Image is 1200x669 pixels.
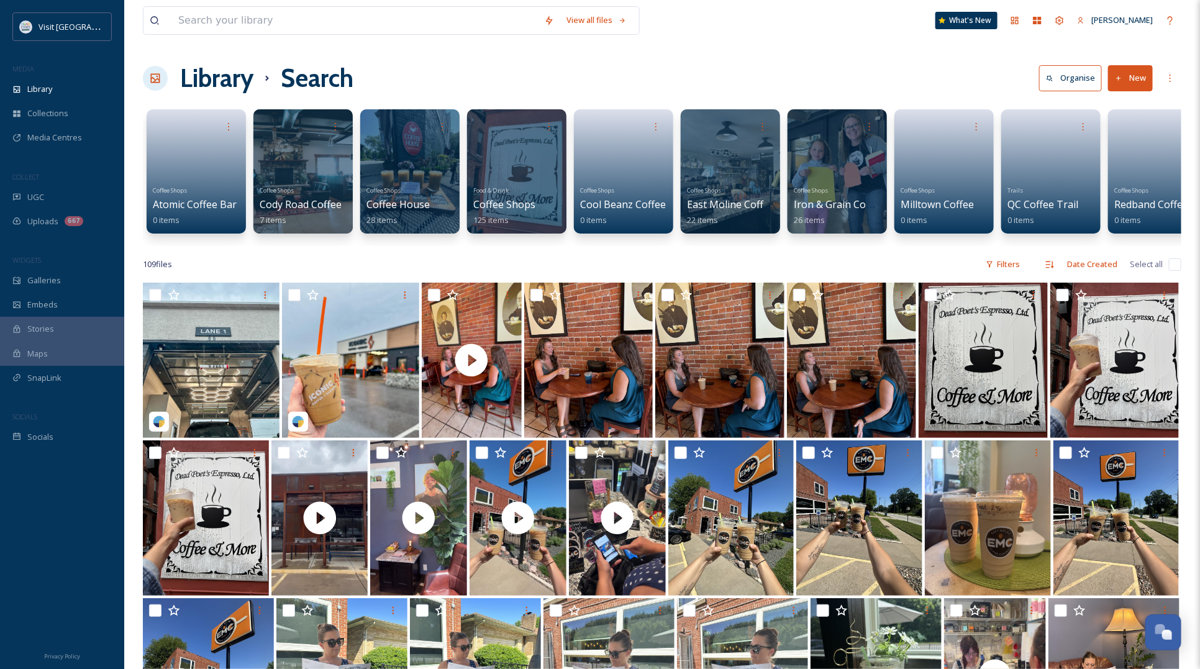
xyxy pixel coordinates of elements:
a: Coffee ShopsCool Beanz Coffee0 items [580,183,666,225]
img: 1A7B65C9-693F-4079-8A55-D43A0661BD1E.jpeg [925,440,1051,596]
span: 0 items [1114,214,1141,225]
img: QCCVB_VISIT_vert_logo_4c_tagline_122019.svg [20,20,32,33]
a: TrailsQC Coffee Trail0 items [1007,183,1078,225]
div: Filters [980,252,1026,276]
img: travelinmidwest-18046965338212541.jpeg [282,283,419,438]
span: Library [27,83,52,95]
a: Privacy Policy [44,648,80,663]
img: IMG_0036.jpeg [143,440,269,596]
span: Uploads [27,216,58,227]
img: IMG_0037.jpeg [1050,283,1180,438]
span: Embeds [27,299,58,311]
img: snapsea-logo.png [153,416,165,428]
span: 0 items [901,214,927,225]
span: 22 items [687,214,718,225]
div: 667 [65,216,83,226]
span: Privacy Policy [44,652,80,660]
span: Atomic Coffee Bar [153,198,237,211]
img: thumbnail [569,440,666,596]
span: SOCIALS [12,412,37,421]
img: thumbnail [422,283,522,438]
img: IMG_0020.jpeg [524,283,653,438]
span: [PERSON_NAME] [1091,14,1153,25]
span: 7 items [260,214,286,225]
img: 0CBE54D2-2344-45A3-A080-F1C3CA911548.jpeg [796,440,922,596]
span: Coffee Shops [366,186,401,194]
a: Coffee ShopsMilltown Coffee0 items [901,183,974,225]
a: Coffee ShopsCody Road Coffee7 items [260,183,342,225]
span: Visit [GEOGRAPHIC_DATA] [39,20,135,32]
span: 125 items [473,214,509,225]
button: Organise [1039,65,1102,91]
span: Coffee House [366,198,430,211]
a: Library [180,60,253,97]
span: Coffee Shops [901,186,935,194]
span: Socials [27,431,53,443]
span: Coffee Shops [260,186,294,194]
span: 0 items [1007,214,1034,225]
a: Coffee ShopsAtomic Coffee Bar0 items [153,183,237,225]
span: Redband Coffee [1114,198,1188,211]
span: Coffee Shops [153,186,187,194]
span: UGC [27,191,44,203]
span: WIDGETS [12,255,41,265]
span: Food & Drink [473,186,509,194]
img: travelinmidwest-18080406499847673.jpeg [143,283,280,438]
a: View all files [560,8,633,32]
button: Open Chat [1145,614,1181,650]
span: Collections [27,107,68,119]
span: Iron & Grain Coffee [794,198,884,211]
span: East Moline Coffee Company [687,198,821,211]
span: Select all [1130,258,1163,270]
span: SnapLink [27,372,61,384]
span: Trails [1007,186,1023,194]
span: 0 items [580,214,607,225]
span: Coffee Shops [580,186,614,194]
a: Coffee ShopsRedband Coffee0 items [1114,183,1188,225]
div: Date Created [1061,252,1124,276]
img: thumbnail [370,440,467,596]
a: [PERSON_NAME] [1071,8,1159,32]
span: 109 file s [143,258,172,270]
input: Search your library [172,7,538,34]
span: COLLECT [12,172,39,181]
a: Coffee ShopsIron & Grain Coffee26 items [794,183,884,225]
img: snapsea-logo.png [292,416,304,428]
span: Cool Beanz Coffee [580,198,666,211]
span: 26 items [794,214,825,225]
span: 28 items [366,214,398,225]
span: Media Centres [27,132,82,143]
span: 0 items [153,214,180,225]
a: What's New [935,12,998,29]
span: Galleries [27,275,61,286]
span: Coffee Shops [1114,186,1148,194]
img: IMG_0022.jpeg [655,283,784,438]
span: MEDIA [12,64,34,73]
h1: Search [281,60,353,97]
span: Coffee Shops [687,186,721,194]
span: Milltown Coffee [901,198,974,211]
img: IMG_0035.jpeg [919,283,1048,438]
a: Coffee ShopsEast Moline Coffee Company22 items [687,183,821,225]
img: thumbnail [470,440,566,596]
a: Coffee ShopsCoffee House28 items [366,183,430,225]
span: Cody Road Coffee [260,198,342,211]
span: Coffee Shops [794,186,828,194]
img: E8F529B7-0AEF-4208-AF1A-8328EF9A347A.jpeg [668,440,794,596]
button: New [1108,65,1153,91]
span: Maps [27,348,48,360]
img: thumbnail [271,440,368,596]
a: Food & DrinkCoffee Shops125 items [473,183,535,225]
img: IMG_0023.jpeg [787,283,916,438]
span: QC Coffee Trail [1007,198,1078,211]
span: Stories [27,323,54,335]
a: Organise [1039,65,1108,91]
img: 2212F7D2-8618-485D-9E00-97F3A577726E.jpeg [1053,440,1180,596]
span: Coffee Shops [473,198,535,211]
